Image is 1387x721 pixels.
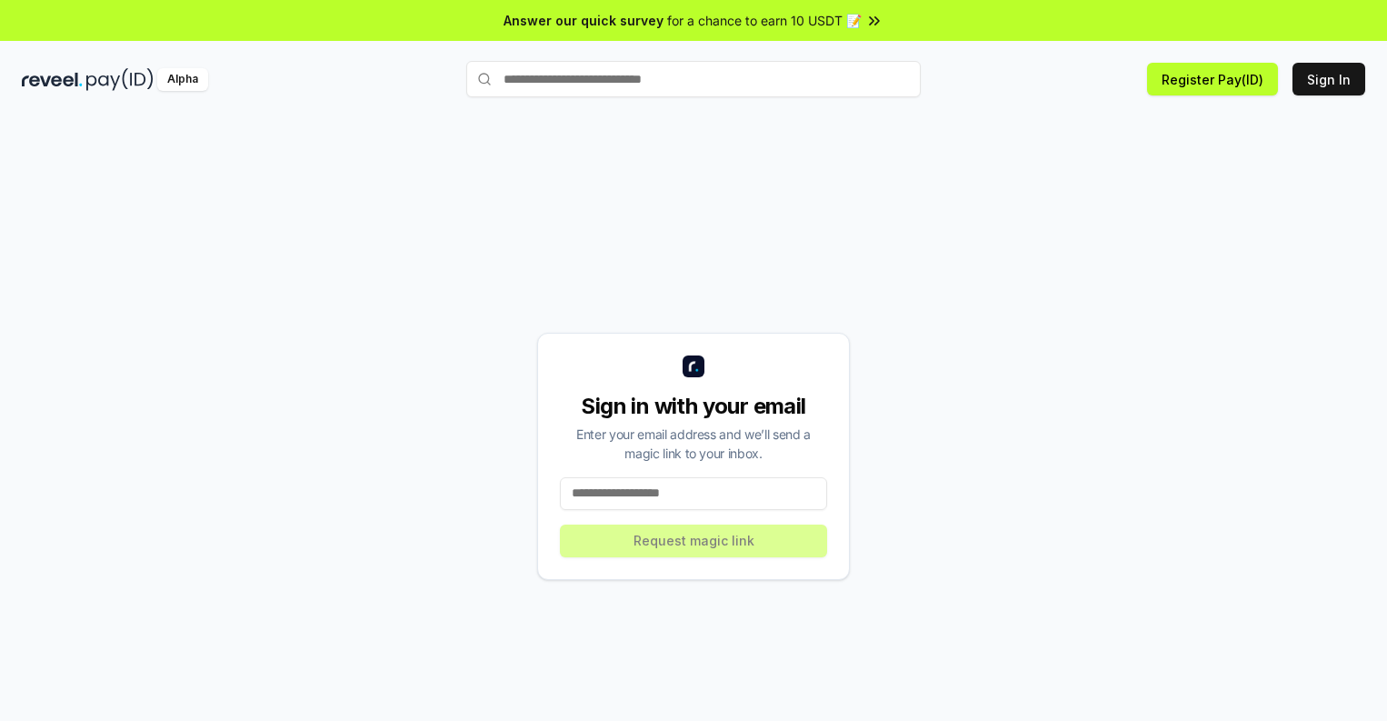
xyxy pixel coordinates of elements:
div: Sign in with your email [560,392,827,421]
img: pay_id [86,68,154,91]
span: Answer our quick survey [504,11,664,30]
img: logo_small [683,355,704,377]
div: Enter your email address and we’ll send a magic link to your inbox. [560,425,827,463]
button: Register Pay(ID) [1147,63,1278,95]
button: Sign In [1292,63,1365,95]
div: Alpha [157,68,208,91]
span: for a chance to earn 10 USDT 📝 [667,11,862,30]
img: reveel_dark [22,68,83,91]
